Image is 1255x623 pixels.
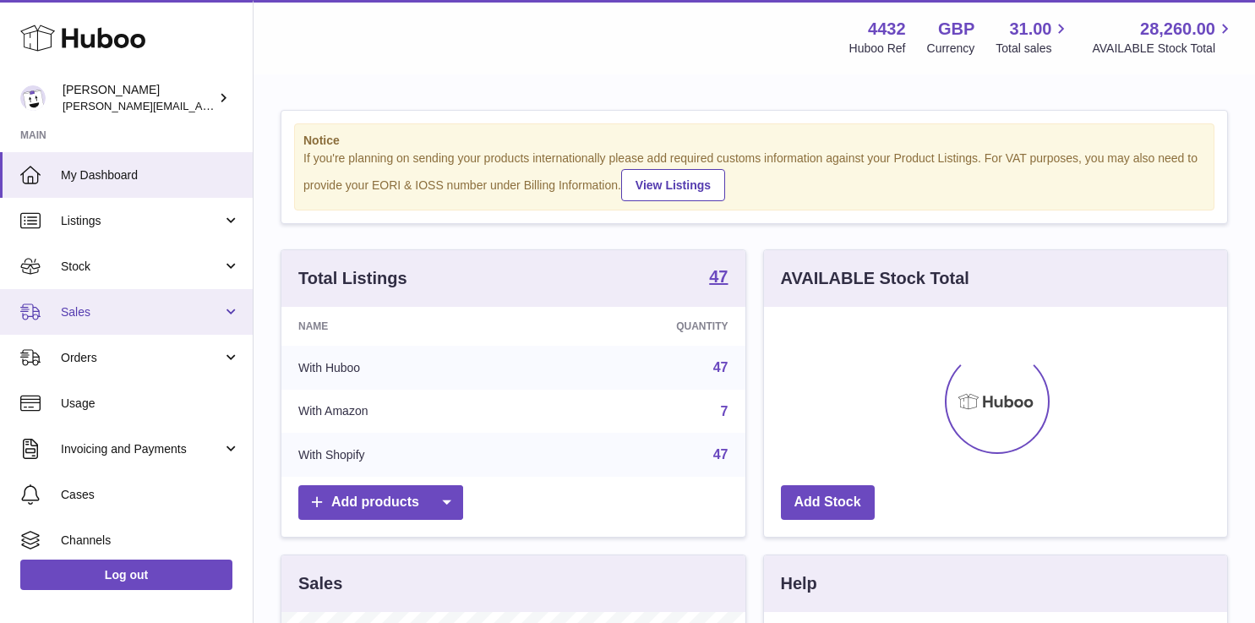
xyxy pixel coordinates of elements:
[281,307,535,346] th: Name
[781,485,875,520] a: Add Stock
[709,268,728,288] a: 47
[781,572,817,595] h3: Help
[535,307,745,346] th: Quantity
[63,99,339,112] span: [PERSON_NAME][EMAIL_ADDRESS][DOMAIN_NAME]
[298,267,407,290] h3: Total Listings
[1140,18,1215,41] span: 28,260.00
[20,560,232,590] a: Log out
[61,213,222,229] span: Listings
[938,18,974,41] strong: GBP
[721,404,728,418] a: 7
[713,447,728,462] a: 47
[996,41,1071,57] span: Total sales
[713,360,728,374] a: 47
[621,169,725,201] a: View Listings
[63,82,215,114] div: [PERSON_NAME]
[281,390,535,434] td: With Amazon
[61,396,240,412] span: Usage
[996,18,1071,57] a: 31.00 Total sales
[1092,41,1235,57] span: AVAILABLE Stock Total
[281,433,535,477] td: With Shopify
[61,167,240,183] span: My Dashboard
[61,259,222,275] span: Stock
[1092,18,1235,57] a: 28,260.00 AVAILABLE Stock Total
[61,441,222,457] span: Invoicing and Payments
[868,18,906,41] strong: 4432
[303,133,1205,149] strong: Notice
[61,350,222,366] span: Orders
[20,85,46,111] img: akhil@amalachai.com
[303,150,1205,201] div: If you're planning on sending your products internationally please add required customs informati...
[61,304,222,320] span: Sales
[709,268,728,285] strong: 47
[298,572,342,595] h3: Sales
[61,533,240,549] span: Channels
[281,346,535,390] td: With Huboo
[1009,18,1051,41] span: 31.00
[298,485,463,520] a: Add products
[61,487,240,503] span: Cases
[927,41,975,57] div: Currency
[849,41,906,57] div: Huboo Ref
[781,267,969,290] h3: AVAILABLE Stock Total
